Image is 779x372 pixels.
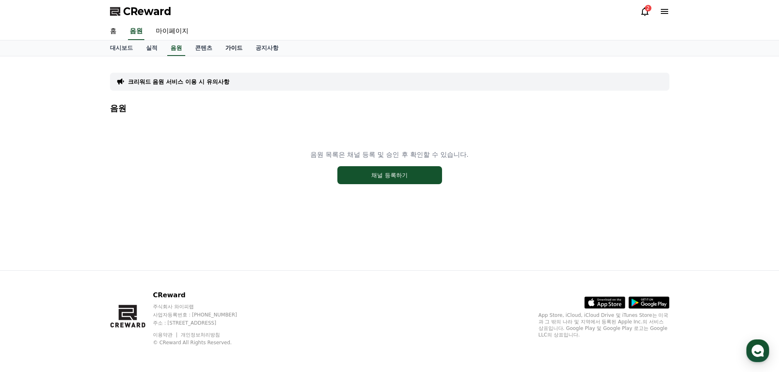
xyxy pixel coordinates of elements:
a: 음원 [128,23,144,40]
p: 음원 목록은 채널 등록 및 승인 후 확인할 수 있습니다. [310,150,469,160]
p: © CReward All Rights Reserved. [153,339,253,346]
p: 사업자등록번호 : [PHONE_NUMBER] [153,312,253,318]
p: 주소 : [STREET_ADDRESS] [153,320,253,326]
a: 2 [640,7,650,16]
span: CReward [123,5,171,18]
p: CReward [153,290,253,300]
a: 실적 [139,40,164,56]
div: 2 [645,5,651,11]
a: CReward [110,5,171,18]
a: 설정 [106,259,157,279]
a: 음원 [167,40,185,56]
a: 이용약관 [153,332,179,338]
a: 대화 [54,259,106,279]
a: 홈 [103,23,123,40]
a: 개인정보처리방침 [181,332,220,338]
a: 콘텐츠 [189,40,219,56]
a: 크리워드 음원 서비스 이용 시 유의사항 [128,78,229,86]
a: 홈 [2,259,54,279]
a: 공지사항 [249,40,285,56]
a: 대시보드 [103,40,139,56]
span: 대화 [75,272,85,278]
p: App Store, iCloud, iCloud Drive 및 iTunes Store는 미국과 그 밖의 나라 및 지역에서 등록된 Apple Inc.의 서비스 상표입니다. Goo... [539,312,669,338]
span: 홈 [26,271,31,278]
a: 마이페이지 [149,23,195,40]
h4: 음원 [110,104,669,113]
span: 설정 [126,271,136,278]
button: 채널 등록하기 [337,166,442,184]
p: 주식회사 와이피랩 [153,303,253,310]
a: 가이드 [219,40,249,56]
